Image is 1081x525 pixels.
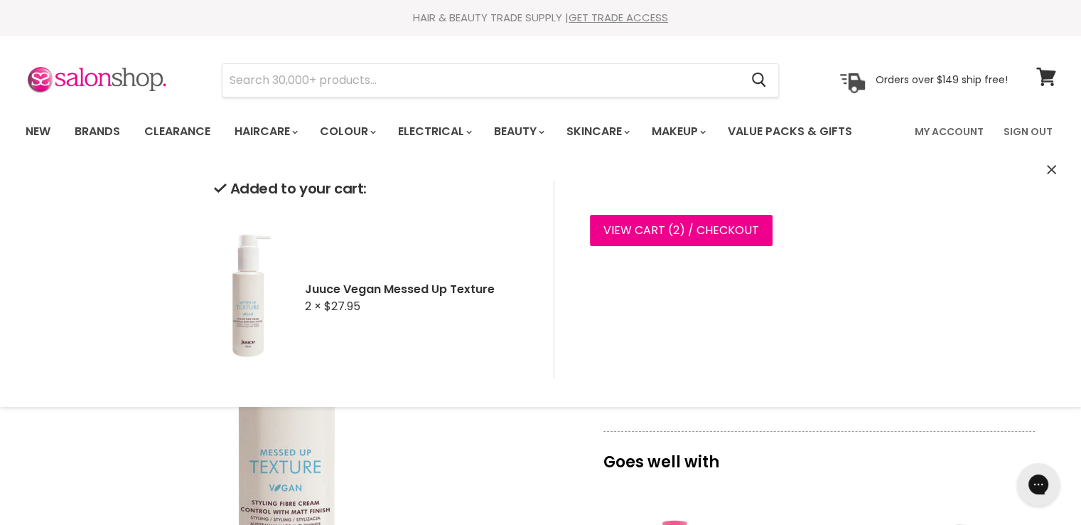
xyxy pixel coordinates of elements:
a: Makeup [641,117,714,147]
h2: Juuce Vegan Messed Up Texture [305,282,531,297]
button: Close [1047,163,1056,178]
a: Haircare [224,117,306,147]
img: Juuce Vegan Messed Up Texture [214,217,285,379]
ul: Main menu [15,111,885,152]
a: Clearance [134,117,221,147]
a: GET TRADE ACCESS [569,10,668,25]
a: Sign Out [995,117,1061,147]
a: Skincare [556,117,638,147]
p: Orders over $149 ship free! [876,73,1008,86]
span: 2 [673,222,679,238]
a: New [15,117,61,147]
p: Goes well with [603,431,1035,478]
span: $27.95 [324,298,360,314]
button: Search [741,64,778,97]
h2: Added to your cart: [214,181,531,197]
a: Electrical [387,117,480,147]
iframe: Gorgias live chat messenger [1010,458,1067,511]
a: View cart (2) / Checkout [590,215,773,246]
nav: Main [8,111,1074,152]
a: My Account [906,117,992,147]
div: HAIR & BEAUTY TRADE SUPPLY | [8,11,1074,25]
input: Search [222,64,741,97]
a: Brands [64,117,131,147]
form: Product [222,63,779,97]
a: Beauty [483,117,553,147]
a: Colour [309,117,384,147]
a: Value Packs & Gifts [717,117,863,147]
span: 2 × [305,298,321,314]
